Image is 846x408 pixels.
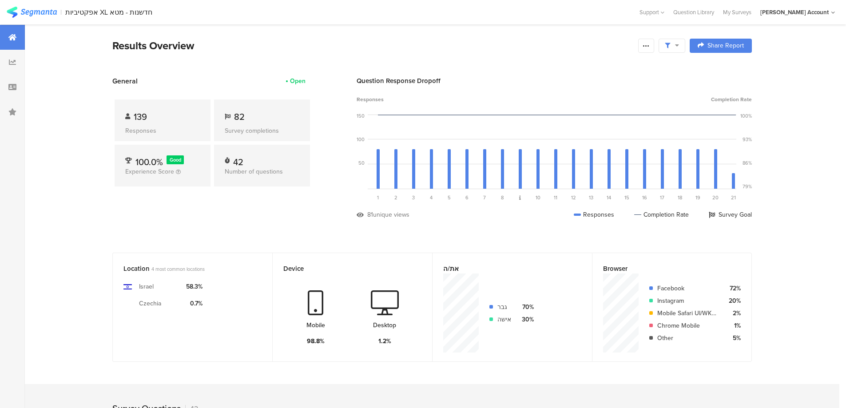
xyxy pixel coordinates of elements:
div: Device [283,264,407,273]
span: 21 [731,194,736,201]
span: Good [170,156,181,163]
div: Desktop [373,321,396,330]
span: 8 [501,194,504,201]
div: Facebook [657,284,718,293]
div: [PERSON_NAME] Account [760,8,829,16]
div: Completion Rate [634,210,689,219]
div: 86% [743,159,752,166]
div: 81 [367,210,373,219]
div: Support [639,5,664,19]
span: 2 [394,194,397,201]
span: 15 [624,194,629,201]
div: Czechia [139,299,161,308]
div: 2% [725,309,741,318]
span: Number of questions [225,167,283,176]
div: Results Overview [112,38,634,54]
div: Location [123,264,247,273]
div: Survey Goal [709,210,752,219]
span: 82 [234,110,245,123]
span: 10 [536,194,540,201]
img: segmanta logo [7,7,57,18]
div: את/ה [443,264,567,273]
span: 5 [448,194,451,201]
div: Browser [603,264,726,273]
div: 20% [725,296,741,305]
span: Responses [357,95,384,103]
span: 100.0% [135,155,163,169]
div: 98.8% [307,337,325,346]
a: My Surveys [719,8,756,16]
div: 30% [518,315,534,324]
div: 93% [743,136,752,143]
span: 16 [642,194,647,201]
span: 4 [430,194,433,201]
span: 7 [483,194,486,201]
span: 20 [712,194,719,201]
span: 17 [660,194,664,201]
div: Mobile [306,321,325,330]
span: 18 [678,194,682,201]
span: Completion Rate [711,95,752,103]
span: 1 [377,194,379,201]
div: Question Response Dropoff [357,76,752,86]
span: 12 [571,194,576,201]
div: Other [657,333,718,343]
div: 100 [357,136,365,143]
div: Chrome Mobile [657,321,718,330]
div: 72% [725,284,741,293]
div: 79% [743,183,752,190]
div: 5% [725,333,741,343]
div: Open [290,76,306,86]
a: Question Library [669,8,719,16]
div: 1.2% [378,337,391,346]
div: Responses [574,210,614,219]
span: 4 most common locations [151,265,205,273]
span: General [112,76,138,86]
div: 42 [233,155,243,164]
div: 150 [357,112,365,119]
div: 50 [358,159,365,166]
div: אפקטיביות XL חדשנות - מטא [65,8,152,16]
span: 3 [412,194,415,201]
div: unique views [373,210,409,219]
div: 100% [740,112,752,119]
div: 70% [518,302,534,312]
div: אישה [497,315,511,324]
span: Share Report [707,43,744,49]
span: 19 [695,194,700,201]
span: 11 [554,194,557,201]
div: 1% [725,321,741,330]
div: גבר [497,302,511,312]
div: 0.7% [186,299,203,308]
div: Instagram [657,296,718,305]
span: 13 [589,194,593,201]
div: Israel [139,282,154,291]
div: Responses [125,126,200,135]
span: 14 [607,194,611,201]
div: Survey completions [225,126,299,135]
div: | [60,7,62,17]
span: Experience Score [125,167,174,176]
span: 6 [465,194,469,201]
span: 139 [134,110,147,123]
div: 58.3% [186,282,203,291]
div: Mobile Safari UI/WKWebView [657,309,718,318]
